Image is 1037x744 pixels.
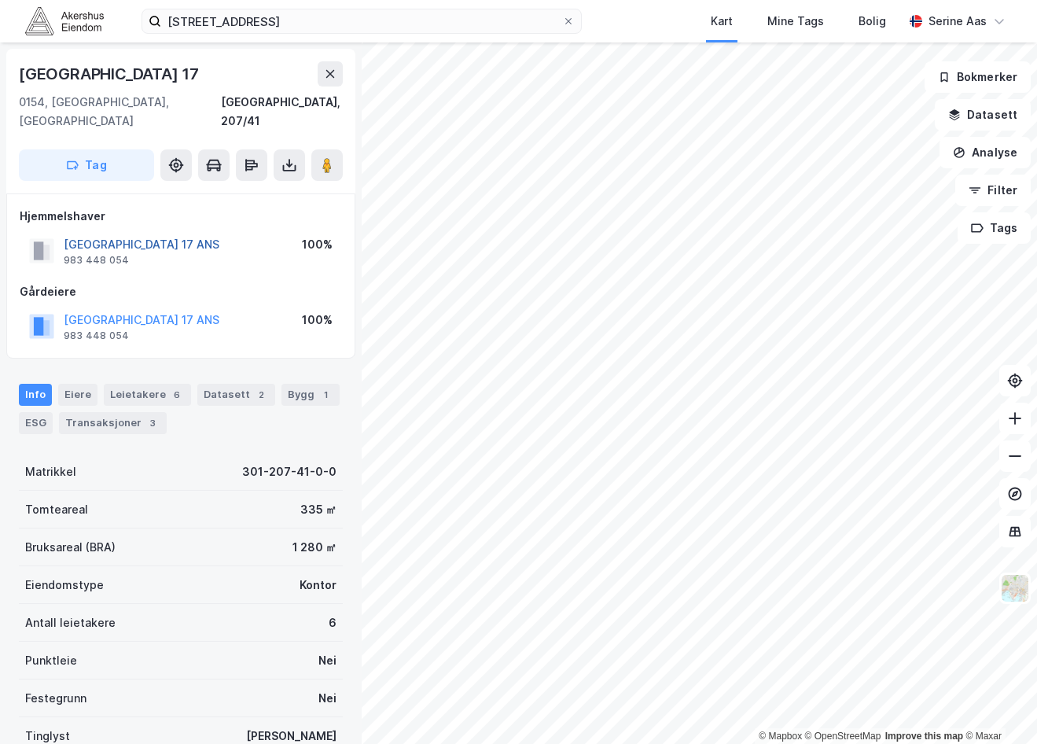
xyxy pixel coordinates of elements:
[25,7,104,35] img: akershus-eiendom-logo.9091f326c980b4bce74ccdd9f866810c.svg
[318,689,336,708] div: Nei
[25,538,116,557] div: Bruksareal (BRA)
[859,12,886,31] div: Bolig
[958,212,1031,244] button: Tags
[281,384,340,406] div: Bygg
[19,384,52,406] div: Info
[25,613,116,632] div: Antall leietakere
[25,689,86,708] div: Festegrunn
[1000,573,1030,603] img: Z
[711,12,733,31] div: Kart
[197,384,275,406] div: Datasett
[302,311,333,330] div: 100%
[955,175,1031,206] button: Filter
[25,500,88,519] div: Tomteareal
[58,384,97,406] div: Eiere
[805,731,881,742] a: OpenStreetMap
[19,93,221,131] div: 0154, [GEOGRAPHIC_DATA], [GEOGRAPHIC_DATA]
[885,731,963,742] a: Improve this map
[958,668,1037,744] iframe: Chat Widget
[59,412,167,434] div: Transaksjoner
[940,137,1031,168] button: Analyse
[20,207,342,226] div: Hjemmelshaver
[253,387,269,403] div: 2
[19,61,202,87] div: [GEOGRAPHIC_DATA] 17
[169,387,185,403] div: 6
[958,668,1037,744] div: Kontrollprogram for chat
[929,12,987,31] div: Serine Aas
[19,149,154,181] button: Tag
[329,613,336,632] div: 6
[64,254,129,267] div: 983 448 054
[145,415,160,431] div: 3
[242,462,336,481] div: 301-207-41-0-0
[161,9,562,33] input: Søk på adresse, matrikkel, gårdeiere, leietakere eller personer
[19,412,53,434] div: ESG
[302,235,333,254] div: 100%
[64,330,129,342] div: 983 448 054
[292,538,336,557] div: 1 280 ㎡
[318,651,336,670] div: Nei
[25,576,104,595] div: Eiendomstype
[221,93,343,131] div: [GEOGRAPHIC_DATA], 207/41
[767,12,824,31] div: Mine Tags
[925,61,1031,93] button: Bokmerker
[935,99,1031,131] button: Datasett
[318,387,333,403] div: 1
[25,651,77,670] div: Punktleie
[300,500,336,519] div: 335 ㎡
[300,576,336,595] div: Kontor
[104,384,191,406] div: Leietakere
[25,462,76,481] div: Matrikkel
[20,282,342,301] div: Gårdeiere
[759,731,802,742] a: Mapbox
